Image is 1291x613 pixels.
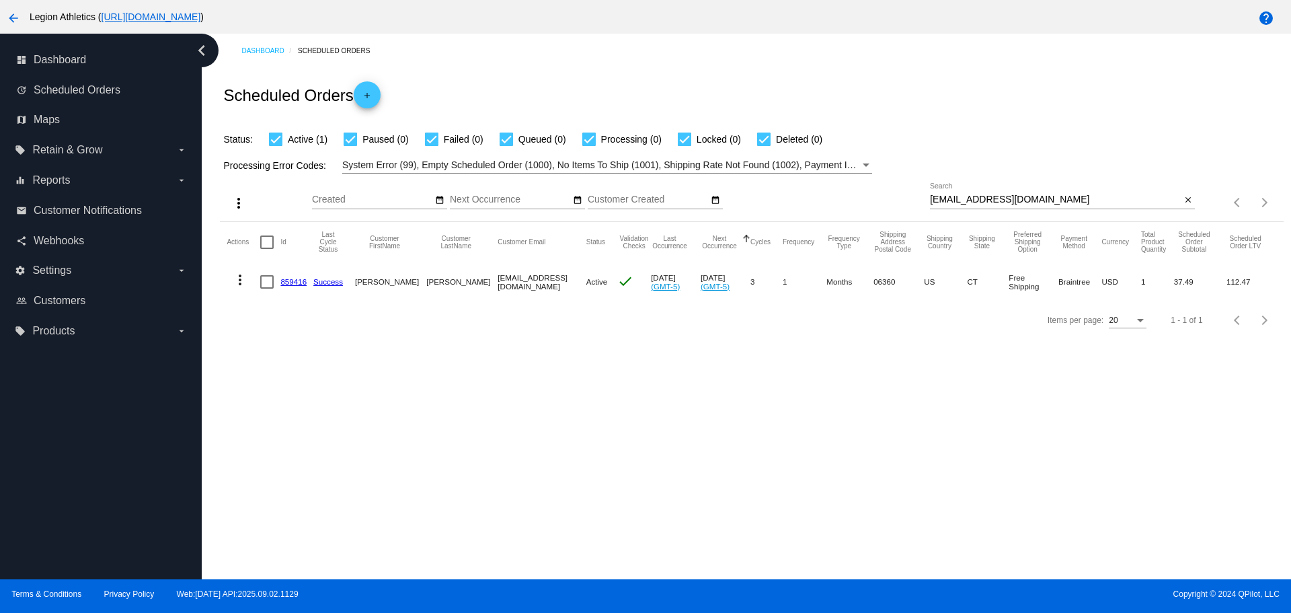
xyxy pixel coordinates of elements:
a: Terms & Conditions [11,589,81,599]
span: Webhooks [34,235,84,247]
i: local_offer [15,145,26,155]
button: Change sorting for ShippingPostcode [873,231,912,253]
div: 1 - 1 of 1 [1171,316,1202,325]
input: Search [930,194,1181,205]
button: Change sorting for Subtotal [1174,231,1214,253]
button: Change sorting for ShippingState [967,235,996,250]
input: Next Occurrence [450,194,571,205]
mat-cell: 112.47 [1226,262,1277,301]
i: people_outline [16,295,27,306]
span: Scheduled Orders [34,84,120,96]
mat-header-cell: Actions [227,222,260,262]
button: Change sorting for Status [586,238,605,246]
button: Change sorting for LastOccurrenceUtc [651,235,689,250]
mat-header-cell: Validation Checks [617,222,651,262]
i: settings [15,265,26,276]
mat-cell: [DATE] [701,262,750,301]
i: local_offer [15,326,26,336]
button: Change sorting for NextOccurrenceUtc [701,235,738,250]
span: Status: [223,134,253,145]
button: Change sorting for CustomerFirstName [355,235,414,250]
mat-header-cell: Total Product Quantity [1141,222,1174,262]
i: arrow_drop_down [176,175,187,186]
button: Change sorting for PaymentMethod.Type [1058,235,1089,250]
mat-cell: 37.49 [1174,262,1226,301]
mat-icon: date_range [711,195,720,206]
div: Items per page: [1048,316,1103,325]
a: 859416 [280,277,307,286]
span: Locked (0) [697,131,741,147]
span: Active (1) [288,131,327,147]
span: Reports [32,174,70,186]
i: chevron_left [191,40,212,61]
mat-cell: Months [826,262,873,301]
span: 20 [1109,316,1118,325]
mat-cell: [DATE] [651,262,701,301]
button: Change sorting for Cycles [750,238,771,246]
a: Web:[DATE] API:2025.09.02.1129 [177,589,299,599]
a: Dashboard [241,40,298,61]
a: (GMT-5) [651,282,680,291]
span: Customers [34,295,85,307]
mat-cell: CT [967,262,1009,301]
a: update Scheduled Orders [16,79,187,101]
span: Deleted (0) [776,131,822,147]
a: Success [313,277,343,286]
mat-icon: date_range [435,195,444,206]
button: Previous page [1224,307,1251,334]
button: Change sorting for Id [280,238,286,246]
span: Retain & Grow [32,144,102,156]
span: Legion Athletics ( ) [30,11,204,22]
span: Products [32,325,75,337]
i: dashboard [16,55,27,65]
i: arrow_drop_down [176,265,187,276]
i: equalizer [15,175,26,186]
button: Change sorting for ShippingCountry [924,235,955,250]
i: map [16,114,27,125]
a: Privacy Policy [104,589,155,599]
span: Queued (0) [518,131,566,147]
button: Clear [1181,193,1195,207]
button: Change sorting for CurrencyIso [1101,238,1129,246]
span: Dashboard [34,54,86,66]
span: Settings [32,264,71,277]
mat-cell: Free Shipping [1009,262,1058,301]
a: (GMT-5) [701,282,730,291]
button: Change sorting for CustomerEmail [498,238,545,246]
h2: Scheduled Orders [223,81,380,108]
input: Customer Created [588,194,709,205]
mat-cell: 06360 [873,262,924,301]
a: people_outline Customers [16,290,187,312]
button: Change sorting for LifetimeValue [1226,235,1265,250]
button: Change sorting for Frequency [783,238,814,246]
a: Scheduled Orders [298,40,382,61]
span: Failed (0) [444,131,483,147]
button: Previous page [1224,189,1251,216]
mat-cell: USD [1101,262,1141,301]
mat-cell: [EMAIL_ADDRESS][DOMAIN_NAME] [498,262,586,301]
a: dashboard Dashboard [16,49,187,71]
mat-icon: add [359,91,375,107]
i: email [16,205,27,216]
a: map Maps [16,109,187,131]
mat-icon: date_range [573,195,582,206]
mat-cell: 3 [750,262,783,301]
mat-icon: more_vert [231,195,247,211]
button: Change sorting for PreferredShippingOption [1009,231,1046,253]
mat-icon: help [1258,10,1274,26]
a: share Webhooks [16,230,187,252]
mat-icon: arrow_back [5,10,22,26]
mat-icon: close [1183,195,1193,206]
mat-cell: 1 [783,262,826,301]
button: Next page [1251,189,1278,216]
i: arrow_drop_down [176,326,187,336]
span: Processing (0) [601,131,662,147]
button: Change sorting for CustomerLastName [426,235,485,250]
i: share [16,236,27,246]
span: Copyright © 2024 QPilot, LLC [657,589,1280,599]
i: arrow_drop_down [176,145,187,155]
a: [URL][DOMAIN_NAME] [102,11,201,22]
span: Active [586,277,608,286]
span: Paused (0) [362,131,408,147]
mat-icon: check [617,273,633,289]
